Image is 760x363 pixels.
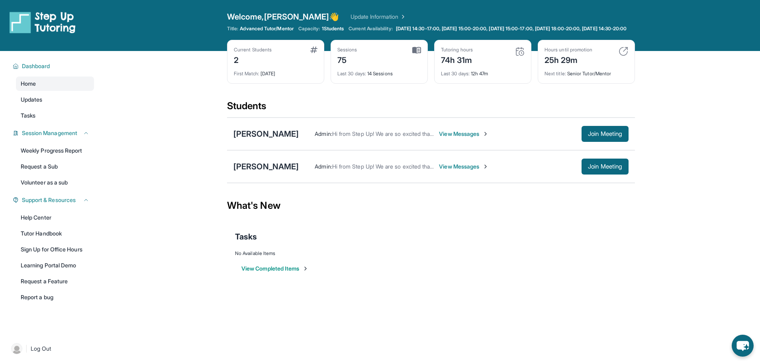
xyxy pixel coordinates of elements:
[349,26,392,32] span: Current Availability:
[235,231,257,242] span: Tasks
[337,71,366,77] span: Last 30 days :
[315,163,332,170] span: Admin :
[21,80,36,88] span: Home
[482,131,489,137] img: Chevron-Right
[240,26,293,32] span: Advanced Tutor/Mentor
[22,129,77,137] span: Session Management
[439,163,489,171] span: View Messages
[337,47,357,53] div: Sessions
[235,250,627,257] div: No Available Items
[16,210,94,225] a: Help Center
[545,53,592,66] div: 25h 29m
[310,47,317,53] img: card
[398,13,406,21] img: Chevron Right
[732,335,754,357] button: chat-button
[441,66,525,77] div: 12h 47m
[227,11,339,22] span: Welcome, [PERSON_NAME] 👋
[545,71,566,77] span: Next title :
[21,96,43,104] span: Updates
[16,258,94,273] a: Learning Portal Demo
[515,47,525,56] img: card
[582,126,629,142] button: Join Meeting
[412,47,421,54] img: card
[298,26,320,32] span: Capacity:
[322,26,344,32] span: 1 Students
[394,26,629,32] a: [DATE] 14:30-17:00, [DATE] 15:00-20:00, [DATE] 15:00-17:00, [DATE] 18:00-20:00, [DATE] 14:30-20:00
[22,196,76,204] span: Support & Resources
[396,26,627,32] span: [DATE] 14:30-17:00, [DATE] 15:00-20:00, [DATE] 15:00-17:00, [DATE] 18:00-20:00, [DATE] 14:30-20:00
[545,47,592,53] div: Hours until promotion
[16,226,94,241] a: Tutor Handbook
[11,343,22,354] img: user-img
[25,344,27,353] span: |
[234,66,317,77] div: [DATE]
[21,112,35,120] span: Tasks
[8,340,94,357] a: |Log Out
[234,71,259,77] span: First Match :
[10,11,76,33] img: logo
[16,242,94,257] a: Sign Up for Office Hours
[234,53,272,66] div: 2
[16,274,94,288] a: Request a Feature
[19,196,89,204] button: Support & Resources
[619,47,628,56] img: card
[439,130,489,138] span: View Messages
[16,143,94,158] a: Weekly Progress Report
[16,175,94,190] a: Volunteer as a sub
[337,66,421,77] div: 14 Sessions
[19,129,89,137] button: Session Management
[241,265,309,273] button: View Completed Items
[315,130,332,137] span: Admin :
[337,53,357,66] div: 75
[441,71,470,77] span: Last 30 days :
[582,159,629,175] button: Join Meeting
[16,92,94,107] a: Updates
[588,131,622,136] span: Join Meeting
[351,13,406,21] a: Update Information
[441,53,473,66] div: 74h 31m
[16,108,94,123] a: Tasks
[233,128,299,139] div: [PERSON_NAME]
[234,47,272,53] div: Current Students
[16,290,94,304] a: Report a bug
[482,163,489,170] img: Chevron-Right
[227,26,238,32] span: Title:
[31,345,51,353] span: Log Out
[227,188,635,223] div: What's New
[22,62,50,70] span: Dashboard
[16,77,94,91] a: Home
[441,47,473,53] div: Tutoring hours
[227,100,635,117] div: Students
[545,66,628,77] div: Senior Tutor/Mentor
[19,62,89,70] button: Dashboard
[588,164,622,169] span: Join Meeting
[233,161,299,172] div: [PERSON_NAME]
[16,159,94,174] a: Request a Sub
